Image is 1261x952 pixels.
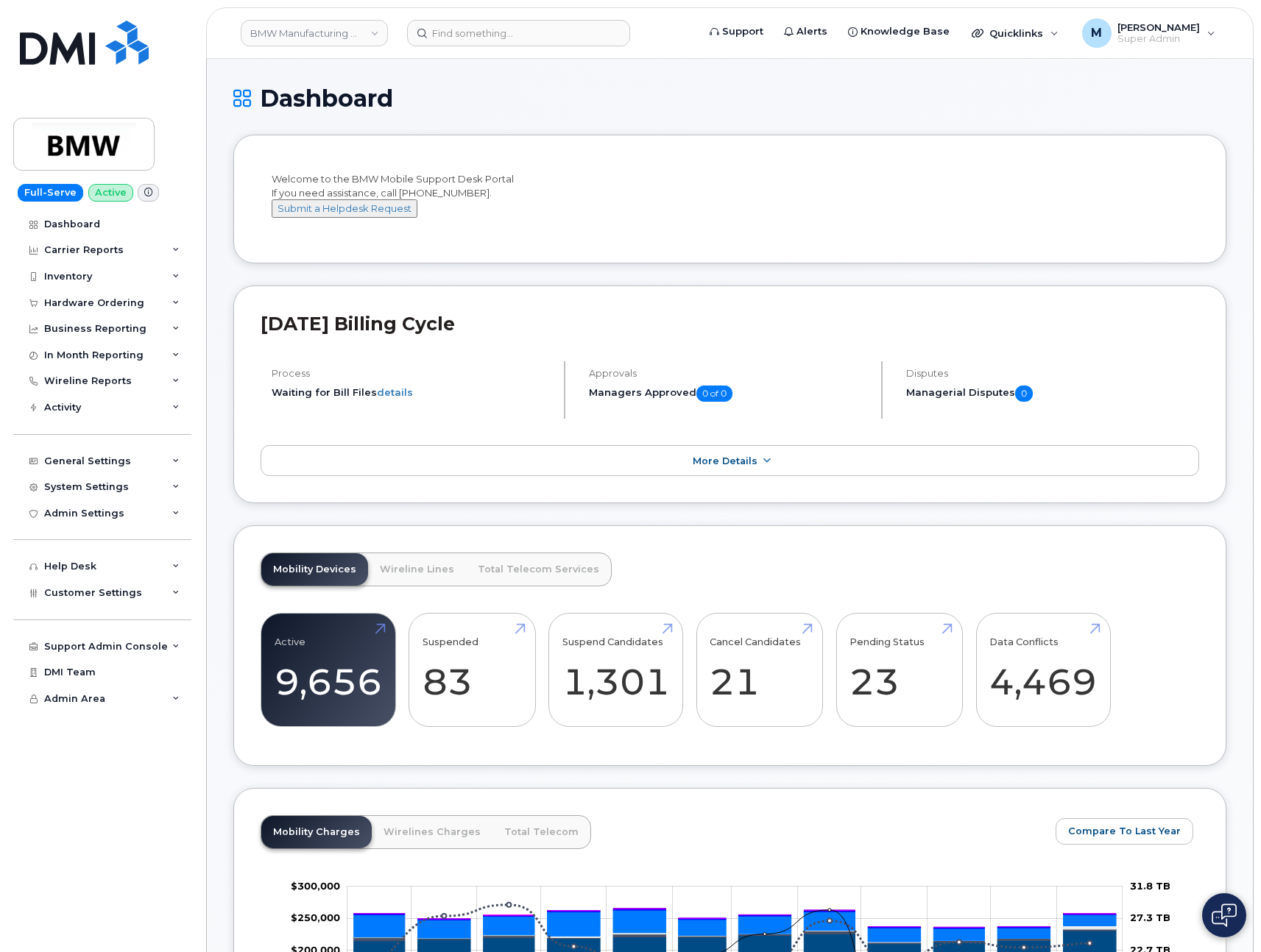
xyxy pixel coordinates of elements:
[423,622,522,719] a: Suspended 83
[261,553,368,586] a: Mobility Devices
[589,386,869,402] h5: Managers Approved
[1068,824,1181,838] span: Compare To Last Year
[291,912,340,923] tspan: $250,000
[272,172,1188,231] div: Welcome to the BMW Mobile Support Desk Portal If you need assistance, call [PHONE_NUMBER].
[589,368,869,379] h4: Approvals
[906,386,1199,402] h5: Managerial Disputes
[368,553,466,586] a: Wireline Lines
[562,622,670,719] a: Suspend Candidates 1,301
[989,622,1097,719] a: Data Conflicts 4,469
[272,368,551,379] h4: Process
[372,816,492,848] a: Wirelines Charges
[272,202,417,214] a: Submit a Helpdesk Request
[1212,903,1237,927] img: Open chat
[377,386,413,398] a: details
[466,553,611,586] a: Total Telecom Services
[1130,880,1170,892] tspan: 31.8 TB
[275,622,382,719] a: Active 9,656
[1056,818,1193,845] button: Compare To Last Year
[272,199,417,218] button: Submit a Helpdesk Request
[696,386,732,402] span: 0 of 0
[850,622,949,719] a: Pending Status 23
[1130,912,1170,923] tspan: 27.3 TB
[272,386,551,399] li: Waiting for Bill Files
[906,368,1199,379] h4: Disputes
[291,912,340,923] g: $0
[492,816,590,848] a: Total Telecom
[233,85,1226,111] h1: Dashboard
[354,910,1116,942] g: Features
[261,313,1199,335] h2: [DATE] Billing Cycle
[261,816,372,848] a: Mobility Charges
[1015,386,1033,402] span: 0
[693,455,757,466] span: More Details
[291,880,340,892] g: $0
[710,622,809,719] a: Cancel Candidates 21
[291,880,340,892] tspan: $300,000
